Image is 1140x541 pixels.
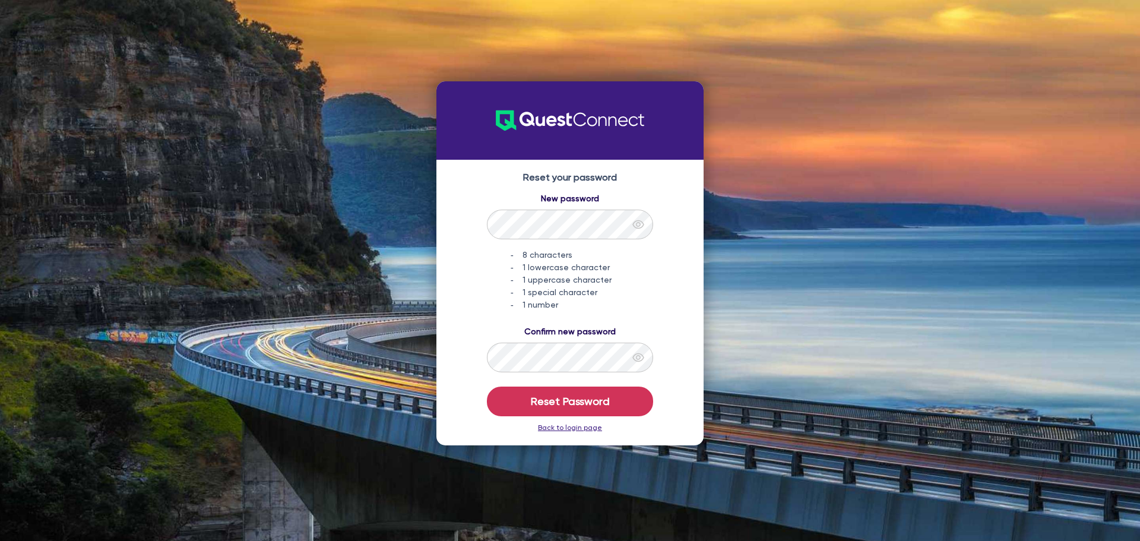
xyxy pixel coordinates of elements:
span: eye [632,219,644,230]
img: QuestConnect-Logo-new.701b7011.svg [496,89,644,152]
li: 8 characters [511,249,653,261]
label: New password [541,192,599,205]
li: 1 number [511,299,653,311]
li: 1 lowercase character [511,261,653,274]
li: 1 uppercase character [511,274,653,286]
h4: Reset your password [448,172,692,183]
label: Confirm new password [524,325,616,338]
button: Reset Password [487,387,653,416]
a: Back to login page [538,423,602,432]
span: eye [632,352,644,363]
li: 1 special character [511,286,653,299]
